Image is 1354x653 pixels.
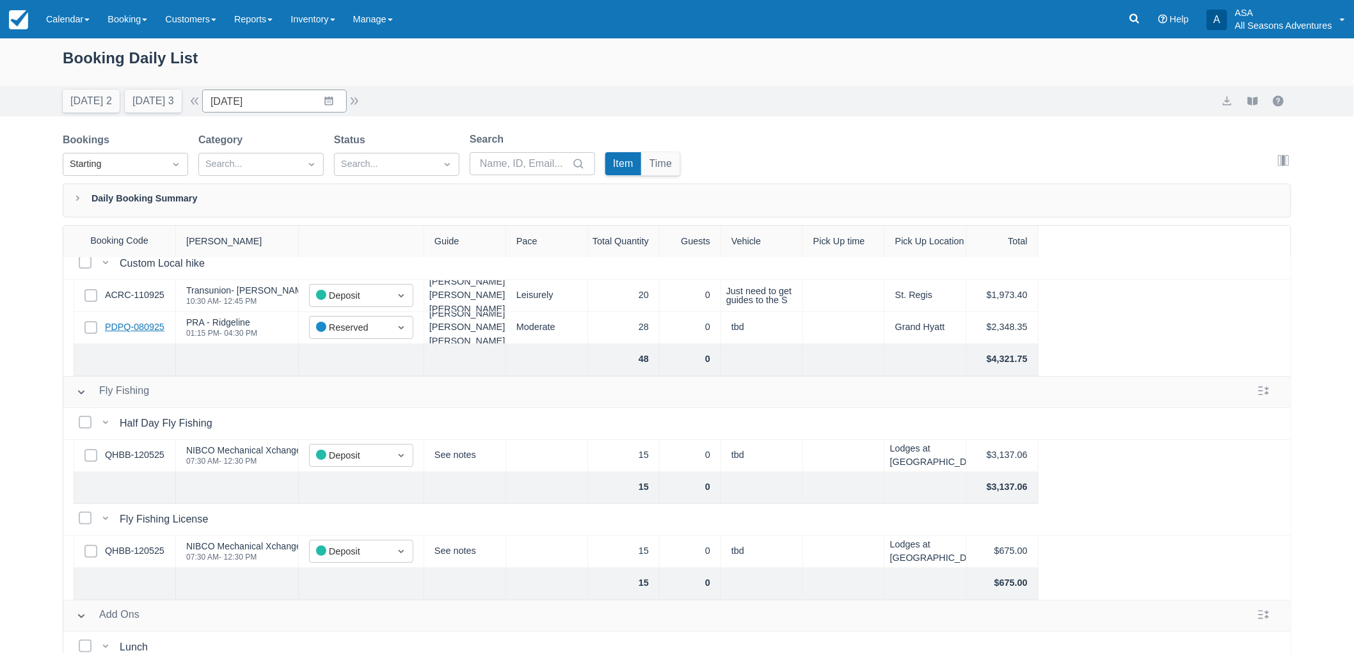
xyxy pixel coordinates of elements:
div: Lodges at [GEOGRAPHIC_DATA] [885,536,967,568]
a: ACRC-110925 [105,288,164,303]
div: See notes [424,536,506,568]
label: Category [198,132,248,148]
div: 07:30 AM - 12:30 PM [186,553,381,561]
div: St. Regis [885,280,967,312]
div: [PERSON_NAME], [PERSON_NAME], [PERSON_NAME] [424,312,506,344]
div: Lodges at [GEOGRAPHIC_DATA] [885,440,967,472]
span: Dropdown icon [395,289,408,302]
label: Search [470,132,509,147]
div: 0 [660,280,721,312]
div: Vehicle [721,226,803,258]
span: Dropdown icon [441,158,454,171]
div: NIBCO Mechanical Xchange- [PERSON_NAME] [186,542,381,551]
img: checkfront-main-nav-mini-logo.png [9,10,28,29]
div: PRA - Ridgeline [186,318,257,327]
a: PDPQ-080925 [105,320,164,334]
div: Pick Up time [803,226,885,258]
div: 10:30 AM - 12:45 PM [186,297,311,305]
label: Status [334,132,370,148]
button: Fly Fishing [71,381,154,404]
button: Time [642,152,680,175]
div: Grand Hyatt [885,312,967,344]
div: NIBCO Mechanical Xchange- [PERSON_NAME] [186,446,381,455]
div: 48 [588,344,660,376]
p: ASA [1235,6,1332,19]
a: QHBB-120525 [105,544,164,558]
button: [DATE] 3 [125,90,182,113]
div: Moderate [506,312,588,344]
span: Dropdown icon [395,321,408,334]
div: $675.00 [967,536,1039,568]
div: $2,348.35 [967,312,1039,344]
div: 0 [660,472,721,504]
div: 15 [588,440,660,472]
div: Deposit [316,448,383,463]
div: $3,137.06 [967,440,1039,472]
div: Custom Local hike [120,256,210,271]
label: Bookings [63,132,115,148]
div: 0 [660,312,721,344]
div: Daily Booking Summary [63,184,1291,217]
div: 15 [588,472,660,504]
div: A [1207,10,1227,30]
input: Date [202,90,347,113]
div: 15 [588,568,660,600]
div: $1,973.40 [967,280,1039,312]
button: [DATE] 2 [63,90,120,113]
input: Name, ID, Email... [480,152,569,175]
div: Deposit [316,288,383,303]
div: Leisurely [506,280,588,312]
div: Half Day Fly Fishing [120,416,218,431]
button: Add Ons [71,604,145,627]
div: 01:15 PM - 04:30 PM [186,329,257,337]
div: Reserved [316,320,383,335]
div: $4,321.75 [967,344,1039,376]
div: Transunion- [PERSON_NAME] [186,286,311,295]
span: Dropdown icon [170,158,182,171]
div: 0 [660,568,721,600]
div: [PERSON_NAME] [176,226,299,258]
span: Dropdown icon [395,545,408,558]
div: Total Quantity [588,226,660,258]
div: tbd [721,312,803,344]
button: export [1220,93,1235,109]
span: Dropdown icon [305,158,318,171]
div: 20 [588,280,660,312]
span: Dropdown icon [395,449,408,462]
div: tbd [721,440,803,472]
div: 07:30 AM - 12:30 PM [186,457,381,465]
div: Booking Code [63,226,176,257]
div: See notes [424,440,506,472]
div: tbd [721,536,803,568]
div: Deposit [316,544,383,559]
button: Item [605,152,641,175]
div: $3,137.06 [967,472,1039,504]
div: Just need to get guides to the S [726,287,797,305]
div: 0 [660,536,721,568]
div: $675.00 [967,568,1039,600]
div: [PERSON_NAME], [PERSON_NAME], [PERSON_NAME] [424,280,506,312]
div: 0 [660,344,721,376]
div: Pace [506,226,588,258]
div: Pick Up Location [885,226,967,258]
div: Guide [424,226,506,258]
i: Help [1158,15,1167,24]
div: 15 [588,536,660,568]
p: All Seasons Adventures [1235,19,1332,32]
div: 28 [588,312,660,344]
div: Total [967,226,1039,258]
span: Help [1170,14,1189,24]
div: 0 [660,440,721,472]
div: Fly Fishing License [120,512,213,527]
div: Starting [70,157,158,171]
div: Guests [660,226,721,258]
div: Booking Daily List [63,46,1291,83]
a: QHBB-120525 [105,448,164,462]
